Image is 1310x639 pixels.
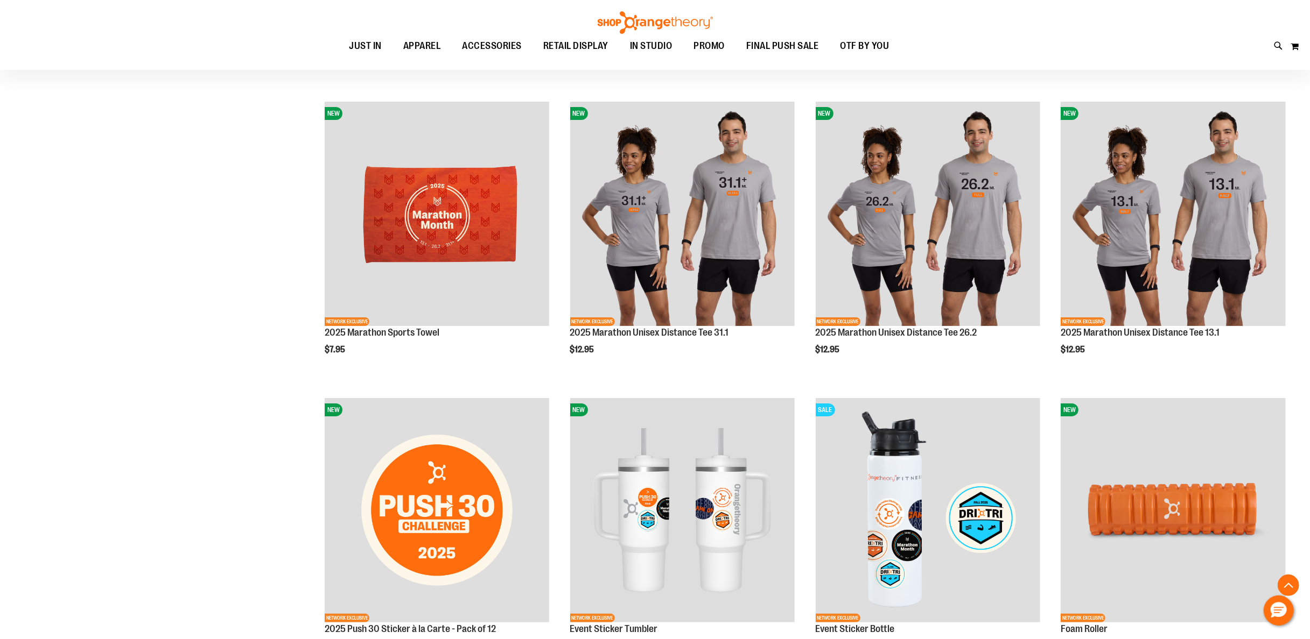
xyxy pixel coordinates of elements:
a: OTF BY YOU [830,34,900,59]
span: NETWORK EXCLUSIVE [325,317,369,326]
img: OTF 40 oz. Sticker Tumbler [570,398,795,623]
img: Foam Roller [1061,398,1286,623]
img: 2025 Push 30 Sticker à la Carte - Pack of 12 [325,398,550,623]
a: RETAIL DISPLAY [533,34,619,59]
span: JUST IN [349,34,382,58]
span: NETWORK EXCLUSIVE [325,614,369,622]
button: Back To Top [1278,574,1299,596]
span: FINAL PUSH SALE [746,34,819,58]
img: 2025 Marathon Unisex Distance Tee 31.1 [570,102,795,326]
span: PROMO [694,34,725,58]
button: Hello, have a question? Let’s chat. [1264,595,1294,626]
a: Event Sticker BottleSALENETWORK EXCLUSIVE [816,398,1041,624]
span: NETWORK EXCLUSIVE [1061,614,1105,622]
div: product [810,96,1046,382]
span: NEW [325,403,342,416]
img: Event Sticker Bottle [816,398,1041,623]
a: Foam Roller [1061,623,1108,634]
a: 2025 Marathon Unisex Distance Tee 31.1NEWNETWORK EXCLUSIVE [570,102,795,328]
a: 2025 Marathon Sports Towel [325,327,439,338]
div: product [319,96,555,382]
a: Event Sticker Bottle [816,623,895,634]
span: ACCESSORIES [463,34,522,58]
a: ACCESSORIES [452,34,533,59]
a: Event Sticker Tumbler [570,623,658,634]
a: 2025 Push 30 Sticker à la Carte - Pack of 12NEWNETWORK EXCLUSIVE [325,398,550,624]
a: 2025 Marathon Unisex Distance Tee 26.2NEWNETWORK EXCLUSIVE [816,102,1041,328]
a: Foam RollerNEWNETWORK EXCLUSIVE [1061,398,1286,624]
span: $12.95 [816,345,842,354]
span: NEW [1061,107,1078,120]
span: APPAREL [403,34,441,58]
a: 2025 Marathon Unisex Distance Tee 13.1 [1061,327,1220,338]
span: $12.95 [570,345,596,354]
span: SALE [816,403,835,416]
span: NETWORK EXCLUSIVE [570,614,615,622]
span: NETWORK EXCLUSIVE [1061,317,1105,326]
a: 2025 Marathon Unisex Distance Tee 26.2 [816,327,977,338]
a: 2025 Push 30 Sticker à la Carte - Pack of 12 [325,623,496,634]
div: product [1055,96,1291,382]
span: NEW [325,107,342,120]
a: 2025 Marathon Unisex Distance Tee 31.1 [570,327,729,338]
a: JUST IN [339,34,393,59]
span: OTF BY YOU [840,34,889,58]
span: NETWORK EXCLUSIVE [816,614,860,622]
a: 2025 Marathon Sports TowelNEWNETWORK EXCLUSIVE [325,102,550,328]
img: 2025 Marathon Sports Towel [325,102,550,326]
span: $7.95 [325,345,347,354]
a: IN STUDIO [619,34,683,58]
a: PROMO [683,34,736,59]
span: NEW [816,107,833,120]
img: 2025 Marathon Unisex Distance Tee 26.2 [816,102,1041,326]
span: NEW [1061,403,1078,416]
a: FINAL PUSH SALE [735,34,830,59]
a: OTF 40 oz. Sticker TumblerNEWNETWORK EXCLUSIVE [570,398,795,624]
div: product [565,96,801,382]
span: RETAIL DISPLAY [543,34,608,58]
span: $12.95 [1061,345,1087,354]
img: Shop Orangetheory [596,11,714,34]
span: NEW [570,403,588,416]
span: NETWORK EXCLUSIVE [816,317,860,326]
span: NEW [570,107,588,120]
img: 2025 Marathon Unisex Distance Tee 13.1 [1061,102,1286,326]
a: 2025 Marathon Unisex Distance Tee 13.1NEWNETWORK EXCLUSIVE [1061,102,1286,328]
span: IN STUDIO [630,34,672,58]
a: APPAREL [393,34,452,59]
span: NETWORK EXCLUSIVE [570,317,615,326]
